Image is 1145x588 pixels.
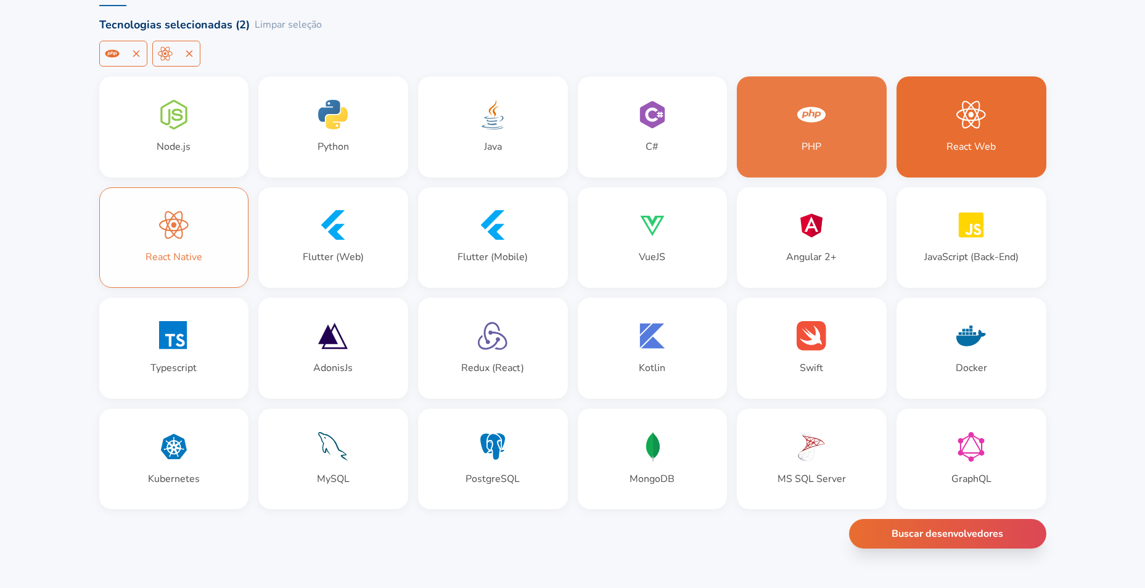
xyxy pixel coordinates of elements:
div: Java [484,139,502,154]
div: MySQL [317,472,350,486]
div: VueJS [639,250,665,264]
button: MongoDB [578,409,728,510]
div: PostgreSQL [466,472,520,486]
div: Docker [956,361,987,375]
div: C# [646,139,659,154]
button: Node.js [99,76,249,178]
div: MS SQL Server [778,472,846,486]
div: Typescript [150,361,197,375]
div: Flutter (Mobile) [458,250,528,264]
button: VueJS [578,187,728,288]
button: Java [418,76,568,178]
div: React Native [146,250,202,264]
button: React Native [99,187,249,288]
div: PHP [802,139,821,154]
div: Kotlin [639,361,665,375]
button: JavaScript (Back-End) [897,187,1046,288]
button: MySQL [258,409,408,510]
div: PHP [99,41,147,67]
button: C# [578,76,728,178]
div: JavaScript (Back-End) [924,250,1019,264]
button: Kotlin [578,298,728,399]
button: Buscar desenvolvedores [849,519,1046,549]
button: PHP [737,76,887,178]
button: AdonisJs [258,298,408,399]
button: Swift [737,298,887,399]
div: Redux (React) [461,361,524,375]
div: GraphQL [951,472,991,486]
button: Docker [897,298,1046,399]
div: React Web [152,41,200,67]
button: Angular 2+ [737,187,887,288]
button: Python [258,76,408,178]
div: Kubernetes [148,472,200,486]
button: Redux (React) [418,298,568,399]
button: Limpar seleção [255,17,322,32]
button: Kubernetes [99,409,249,510]
div: Node.js [157,139,191,154]
button: GraphQL [897,409,1046,510]
h2: Tecnologias selecionadas ( 2 ) [99,16,250,33]
div: Python [318,139,349,154]
div: React Web [946,139,996,154]
div: Swift [800,361,823,375]
div: Flutter (Web) [303,250,364,264]
button: Typescript [99,298,249,399]
button: Flutter (Mobile) [418,187,568,288]
button: PostgreSQL [418,409,568,510]
div: Angular 2+ [786,250,837,264]
button: React Web [897,76,1046,178]
div: MongoDB [630,472,675,486]
button: MS SQL Server [737,409,887,510]
button: Flutter (Web) [258,187,408,288]
div: AdonisJs [313,361,353,375]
